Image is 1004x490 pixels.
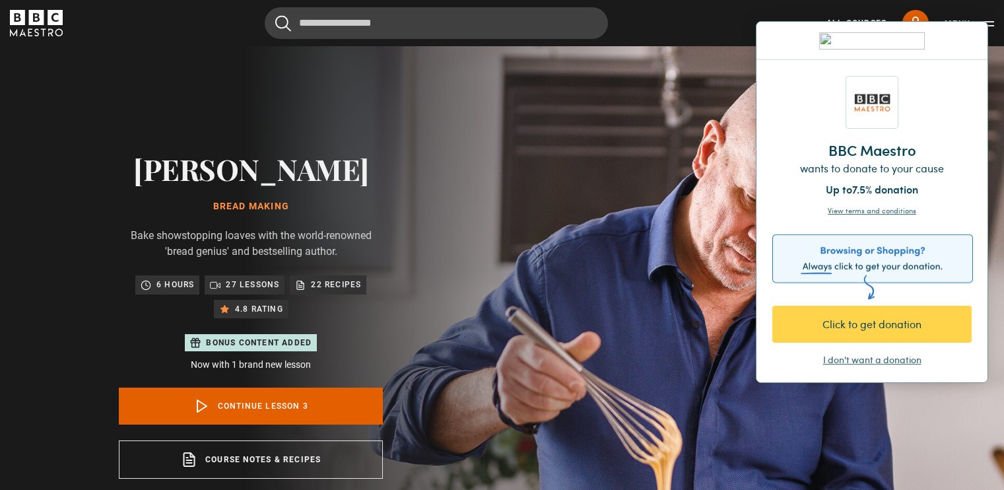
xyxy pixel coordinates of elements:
h1: Bread Making [119,201,383,212]
p: 22 recipes [311,278,361,291]
button: Submit the search query [275,15,291,32]
h2: [PERSON_NAME] [119,152,383,186]
a: All Courses [826,17,887,29]
p: Bonus content added [206,337,312,349]
p: Bake showstopping loaves with the world-renowned 'bread genius' and bestselling author. [119,228,383,260]
p: 6 hours [156,278,194,291]
p: Now with 1 brand new lesson [119,358,383,372]
svg: BBC Maestro [10,10,63,36]
p: 4.8 rating [235,302,283,316]
input: Search [265,7,608,39]
button: Toggle navigation [945,17,994,30]
a: Course notes & recipes [119,440,383,479]
p: 27 lessons [226,278,279,291]
a: Continue lesson 3 [119,388,383,425]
